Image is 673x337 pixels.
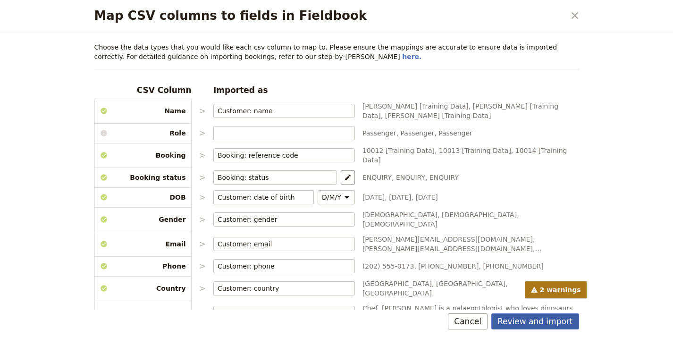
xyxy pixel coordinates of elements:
[218,215,341,224] input: ​Clear input
[199,192,206,203] p: >
[218,239,341,249] input: ​Clear input
[362,146,579,165] span: 10012 [Training Data], 10013 [Training Data], 10014 [Training Data]
[199,105,206,117] p: >
[94,8,565,23] h2: Map CSV columns to fields in Fieldbook
[525,281,587,298] span: 2 warnings
[362,261,579,271] span: (202) 555-0173, [PHONE_NUMBER], [PHONE_NUMBER]
[218,151,341,160] input: ​Clear input
[94,84,192,96] h3: CSV Column
[199,214,206,225] p: >
[199,150,206,161] p: >
[199,261,206,272] p: >
[94,261,192,271] span: Phone
[448,313,488,329] button: Cancel
[199,172,206,183] p: >
[343,106,351,116] span: ​
[199,307,206,319] p: >
[491,313,579,329] button: Review and import
[218,173,323,182] input: ​Clear input
[218,193,300,202] input: ​Clear input
[94,42,579,61] p: Choose the data types that you would like each csv column to map to. Please ensure the mappings a...
[343,239,351,249] span: ​
[94,239,192,249] span: Email
[302,193,310,202] span: ​
[567,8,583,24] button: Close dialog
[199,238,206,250] p: >
[94,128,192,138] span: Role
[341,170,355,185] button: Map statuses
[362,128,579,138] span: Passenger, Passenger, Passenger
[362,235,579,253] span: [PERSON_NAME][EMAIL_ADDRESS][DOMAIN_NAME], [PERSON_NAME][EMAIL_ADDRESS][DOMAIN_NAME], [PERSON_NAM...
[94,215,192,224] span: Gender
[343,308,351,318] span: ​
[362,173,579,182] span: ENQUIRY, ENQUIRY, ENQUIRY
[94,193,192,202] span: DOB
[199,127,206,139] p: >
[362,101,579,120] span: [PERSON_NAME] [Training Data], [PERSON_NAME] [Training Data], [PERSON_NAME] [Training Data]
[94,151,192,160] span: Booking
[362,193,579,202] span: [DATE], [DATE], [DATE]
[94,106,192,116] span: Name
[325,173,333,182] span: ​
[218,308,341,318] input: ​Clear input
[402,53,421,60] a: here.
[213,84,355,96] h3: Imported as
[94,173,192,182] span: Booking status
[218,106,341,116] input: ​Clear input
[362,210,579,229] span: [DEMOGRAPHIC_DATA], [DEMOGRAPHIC_DATA], [DEMOGRAPHIC_DATA]
[362,279,579,298] span: [GEOGRAPHIC_DATA], [GEOGRAPHIC_DATA], [GEOGRAPHIC_DATA]
[218,261,341,271] input: ​Clear input
[343,261,351,271] span: ​
[94,308,192,318] span: Biography
[343,215,351,224] span: ​
[362,303,579,322] span: Chef, [PERSON_NAME] is a palaeontologist who loves dinosaurs and science. He works at a museum an...
[343,151,351,160] span: ​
